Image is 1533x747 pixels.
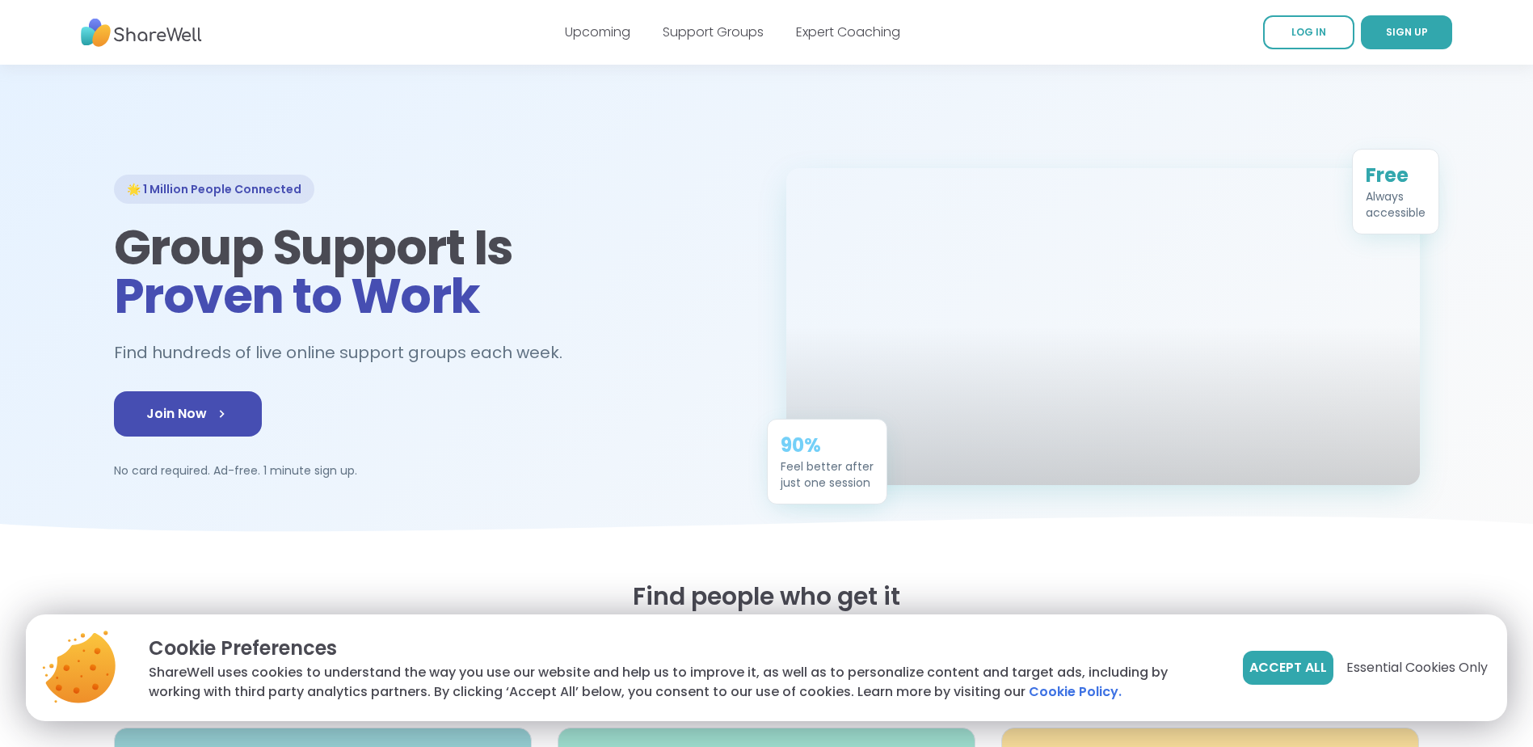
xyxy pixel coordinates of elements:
a: SIGN UP [1361,15,1452,49]
p: ShareWell uses cookies to understand the way you use our website and help us to improve it, as we... [149,663,1217,702]
div: Free [1366,162,1426,188]
div: Feel better after just one session [781,458,874,491]
a: Expert Coaching [796,23,900,41]
a: Join Now [114,391,262,437]
h2: Find people who get it [114,582,1420,611]
a: Cookie Policy. [1029,682,1122,702]
div: Always accessible [1366,188,1426,221]
p: No card required. Ad-free. 1 minute sign up. [114,462,748,479]
span: SIGN UP [1386,25,1428,39]
span: LOG IN [1291,25,1326,39]
button: Accept All [1243,651,1333,685]
div: 🌟 1 Million People Connected [114,175,314,204]
img: ShareWell Nav Logo [81,11,202,55]
p: Cookie Preferences [149,634,1217,663]
span: Join Now [146,404,230,424]
a: LOG IN [1263,15,1354,49]
span: Accept All [1249,658,1327,677]
div: 90% [781,433,874,458]
h2: Find hundreds of live online support groups each week. [114,340,579,366]
span: Essential Cookies Only [1346,658,1488,677]
span: Proven to Work [114,262,480,330]
a: Upcoming [565,23,630,41]
a: Support Groups [663,23,764,41]
h1: Group Support Is [114,223,748,320]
